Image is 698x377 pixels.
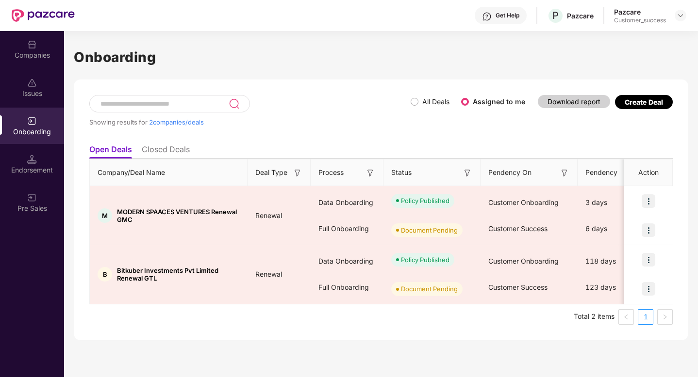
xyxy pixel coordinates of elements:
img: svg+xml;base64,PHN2ZyB3aWR0aD0iMTYiIGhlaWdodD0iMTYiIHZpZXdCb3g9IjAgMCAxNiAxNiIgZmlsbD0ibm9uZSIgeG... [560,168,569,178]
span: MODERN SPAACES VENTURES Renewal GMC [117,208,240,223]
div: Pazcare [567,11,594,20]
li: Previous Page [618,309,634,325]
span: Customer Success [488,224,548,233]
img: svg+xml;base64,PHN2ZyB3aWR0aD0iMjQiIGhlaWdodD0iMjUiIHZpZXdCb3g9IjAgMCAyNCAyNSIgZmlsbD0ibm9uZSIgeG... [229,98,240,110]
span: 2 companies/deals [149,118,204,126]
img: svg+xml;base64,PHN2ZyB3aWR0aD0iMjAiIGhlaWdodD0iMjAiIHZpZXdCb3g9IjAgMCAyMCAyMCIgZmlsbD0ibm9uZSIgeG... [27,193,37,203]
button: right [657,309,673,325]
img: svg+xml;base64,PHN2ZyB3aWR0aD0iMjAiIGhlaWdodD0iMjAiIHZpZXdCb3g9IjAgMCAyMCAyMCIgZmlsbD0ibm9uZSIgeG... [27,116,37,126]
div: M [98,208,112,223]
li: Next Page [657,309,673,325]
span: Renewal [248,211,290,220]
th: Pendency [578,159,650,186]
div: Get Help [496,12,519,19]
label: Assigned to me [473,97,525,106]
img: icon [642,194,655,208]
div: Data Onboarding [311,189,383,216]
div: Document Pending [401,225,458,235]
img: svg+xml;base64,PHN2ZyBpZD0iQ29tcGFuaWVzIiB4bWxucz0iaHR0cDovL3d3dy53My5vcmcvMjAwMC9zdmciIHdpZHRoPS... [27,40,37,49]
div: Create Deal [625,98,663,106]
img: icon [642,253,655,267]
img: svg+xml;base64,PHN2ZyBpZD0iSGVscC0zMngzMiIgeG1sbnM9Imh0dHA6Ly93d3cudzMub3JnLzIwMDAvc3ZnIiB3aWR0aD... [482,12,492,21]
div: Full Onboarding [311,216,383,242]
div: Data Onboarding [311,248,383,274]
span: Deal Type [255,167,287,178]
span: Customer Success [488,283,548,291]
div: 3 days [578,189,650,216]
span: left [623,314,629,320]
li: Total 2 items [574,309,615,325]
img: svg+xml;base64,PHN2ZyBpZD0iRHJvcGRvd24tMzJ4MzIiIHhtbG5zPSJodHRwOi8vd3d3LnczLm9yZy8yMDAwL3N2ZyIgd2... [677,12,684,19]
div: 118 days [578,248,650,274]
li: Open Deals [89,144,132,158]
th: Company/Deal Name [90,159,248,186]
div: Customer_success [614,16,666,24]
div: Policy Published [401,196,449,205]
img: svg+xml;base64,PHN2ZyB3aWR0aD0iMTYiIGhlaWdodD0iMTYiIHZpZXdCb3g9IjAgMCAxNiAxNiIgZmlsbD0ibm9uZSIgeG... [366,168,375,178]
div: Policy Published [401,255,449,265]
img: svg+xml;base64,PHN2ZyBpZD0iSXNzdWVzX2Rpc2FibGVkIiB4bWxucz0iaHR0cDovL3d3dy53My5vcmcvMjAwMC9zdmciIH... [27,78,37,88]
span: right [662,314,668,320]
span: Customer Onboarding [488,257,559,265]
span: Pendency [585,167,635,178]
span: Renewal [248,270,290,278]
div: 123 days [578,274,650,300]
label: All Deals [422,97,449,106]
img: svg+xml;base64,PHN2ZyB3aWR0aD0iMTQuNSIgaGVpZ2h0PSIxNC41IiB2aWV3Qm94PSIwIDAgMTYgMTYiIGZpbGw9Im5vbm... [27,155,37,164]
span: Bitkuber Investments Pvt Limited Renewal GTL [117,267,240,282]
div: B [98,267,112,282]
button: left [618,309,634,325]
img: svg+xml;base64,PHN2ZyB3aWR0aD0iMTYiIGhlaWdodD0iMTYiIHZpZXdCb3g9IjAgMCAxNiAxNiIgZmlsbD0ibm9uZSIgeG... [293,168,302,178]
span: Pendency On [488,167,532,178]
div: Full Onboarding [311,274,383,300]
img: icon [642,282,655,296]
div: Document Pending [401,284,458,294]
span: P [552,10,559,21]
img: New Pazcare Logo [12,9,75,22]
div: 6 days [578,216,650,242]
div: Showing results for [89,118,411,126]
th: Action [624,159,673,186]
button: Download report [538,95,610,108]
div: Pazcare [614,7,666,16]
span: Customer Onboarding [488,198,559,206]
span: Process [318,167,344,178]
img: icon [642,223,655,237]
li: Closed Deals [142,144,190,158]
img: svg+xml;base64,PHN2ZyB3aWR0aD0iMTYiIGhlaWdodD0iMTYiIHZpZXdCb3g9IjAgMCAxNiAxNiIgZmlsbD0ibm9uZSIgeG... [463,168,472,178]
span: Status [391,167,412,178]
h1: Onboarding [74,47,688,68]
li: 1 [638,309,653,325]
a: 1 [638,310,653,324]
